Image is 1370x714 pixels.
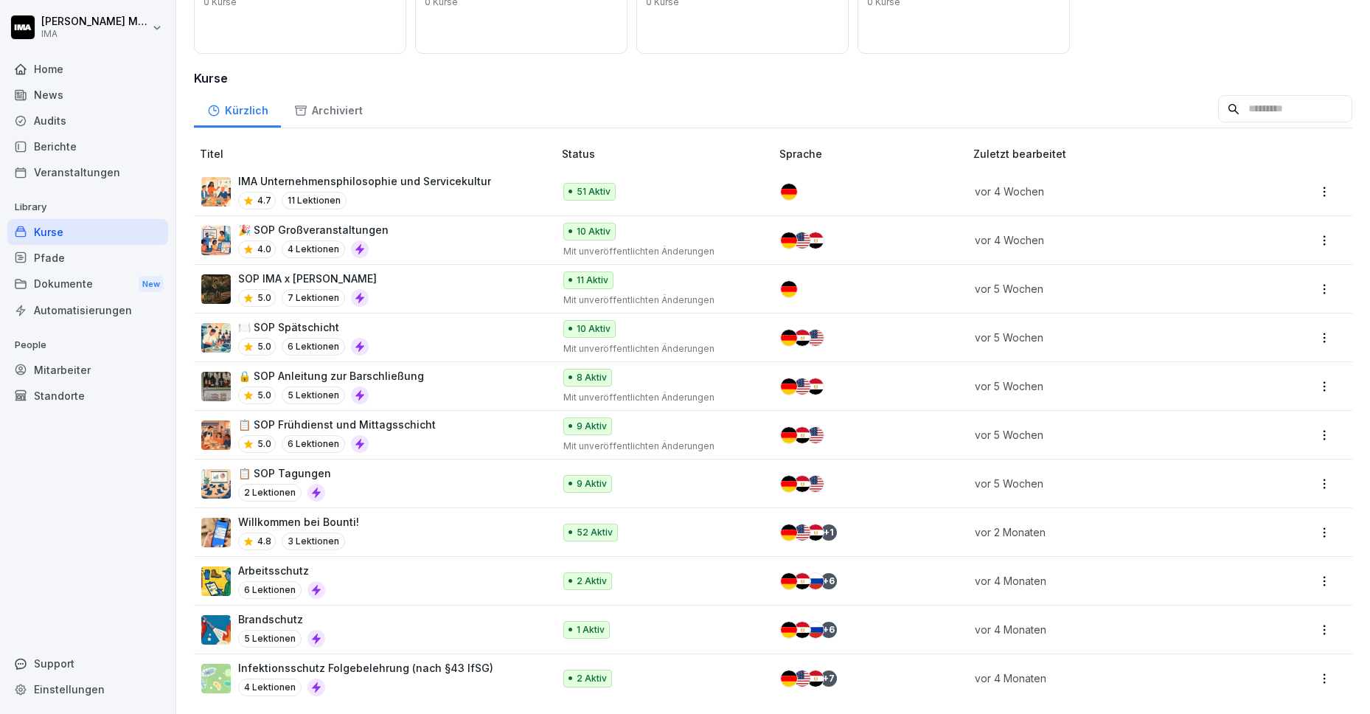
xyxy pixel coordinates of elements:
p: Infektionsschutz Folgebelehrung (nach §43 IfSG) [238,660,493,676]
img: de.svg [781,232,797,249]
p: 🔒 SOP Anleitung zur Barschließung [238,368,424,384]
div: Support [7,651,168,676]
p: 10 Aktiv [577,322,611,336]
p: Arbeitsschutz [238,563,325,578]
p: 9 Aktiv [577,420,607,433]
p: 5.0 [257,437,271,451]
p: 10 Aktiv [577,225,611,238]
img: de.svg [781,378,797,395]
img: us.svg [794,524,810,541]
p: 📋 SOP Frühdienst und Mittagsschicht [238,417,436,432]
a: Kürzlich [194,90,281,128]
img: lurx7vxudq7pdbumgl6aj25f.png [201,323,231,353]
p: 11 Aktiv [577,274,608,287]
p: vor 4 Monaten [975,670,1238,686]
img: de.svg [781,476,797,492]
img: de.svg [781,330,797,346]
p: 51 Aktiv [577,185,611,198]
div: Archiviert [281,90,375,128]
a: Veranstaltungen [7,159,168,185]
div: + 7 [821,670,837,687]
p: Mit unveröffentlichten Änderungen [563,391,756,404]
a: Mitarbeiter [7,357,168,383]
p: 2 Aktiv [577,575,607,588]
div: + 1 [821,524,837,541]
div: + 6 [821,573,837,589]
p: IMA [41,29,149,39]
p: Mit unveröffentlichten Änderungen [563,294,756,307]
p: 7 Lektionen [282,289,345,307]
p: 📋 SOP Tagungen [238,465,331,481]
a: Berichte [7,134,168,159]
img: de.svg [781,622,797,638]
p: 🎉 SOP Großveranstaltungen [238,222,389,238]
p: vor 5 Wochen [975,476,1238,491]
p: [PERSON_NAME] Milanovska [41,15,149,28]
p: 6 Lektionen [282,435,345,453]
img: tgff07aey9ahi6f4hltuk21p.png [201,664,231,693]
a: Audits [7,108,168,134]
p: vor 5 Wochen [975,427,1238,443]
p: SOP IMA x [PERSON_NAME] [238,271,377,286]
img: xh3bnih80d1pxcetv9zsuevg.png [201,518,231,547]
div: Dokumente [7,271,168,298]
p: 5.0 [257,389,271,402]
img: bgsrfyvhdm6180ponve2jajk.png [201,566,231,596]
img: eg.svg [807,232,824,249]
p: IMA Unternehmensphilosophie und Servicekultur [238,173,491,189]
img: de.svg [781,573,797,589]
p: vor 5 Wochen [975,378,1238,394]
p: vor 2 Monaten [975,524,1238,540]
img: eg.svg [794,476,810,492]
img: de.svg [781,184,797,200]
a: Pfade [7,245,168,271]
p: People [7,333,168,357]
p: 4 Lektionen [282,240,345,258]
img: wfw88jedki47um4uz39aslos.png [201,372,231,401]
p: Brandschutz [238,611,325,627]
p: 9 Aktiv [577,477,607,491]
img: eg.svg [794,330,810,346]
p: vor 5 Wochen [975,281,1238,297]
p: Sprache [779,146,967,162]
img: de.svg [781,427,797,443]
p: vor 5 Wochen [975,330,1238,345]
a: Home [7,56,168,82]
img: us.svg [794,378,810,395]
p: 4.8 [257,535,271,548]
p: Mit unveröffentlichten Änderungen [563,342,756,356]
p: 5.0 [257,291,271,305]
img: b0iy7e1gfawqjs4nezxuanzk.png [201,615,231,645]
p: 4 Lektionen [238,679,302,696]
p: vor 4 Monaten [975,573,1238,589]
p: Zuletzt bearbeitet [973,146,1256,162]
h3: Kurse [194,69,1352,87]
p: 4.0 [257,243,271,256]
img: us.svg [807,427,824,443]
a: Automatisierungen [7,297,168,323]
p: Willkommen bei Bounti! [238,514,359,530]
img: us.svg [807,330,824,346]
p: 52 Aktiv [577,526,613,539]
p: 2 Lektionen [238,484,302,502]
img: us.svg [807,476,824,492]
img: de.svg [781,281,797,297]
div: + 6 [821,622,837,638]
img: ipxbjltydh6sfpkpuj5ozs1i.png [201,420,231,450]
p: 8 Aktiv [577,371,607,384]
img: eg.svg [794,573,810,589]
p: 11 Lektionen [282,192,347,209]
a: Einstellungen [7,676,168,702]
img: at5slp6j12qyuqoxjxa0qgc6.png [201,274,231,304]
a: DokumenteNew [7,271,168,298]
img: eg.svg [794,427,810,443]
img: eg.svg [794,622,810,638]
img: eg.svg [807,524,824,541]
a: Kurse [7,219,168,245]
p: 4.7 [257,194,271,207]
p: Mit unveröffentlichten Änderungen [563,245,756,258]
